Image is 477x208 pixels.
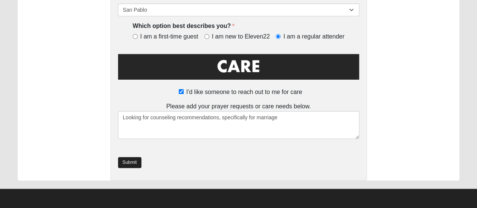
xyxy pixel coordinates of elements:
[212,32,270,41] span: I am new to Eleven22
[204,34,209,39] input: I am new to Eleven22
[133,22,235,31] label: Which option best describes you?
[179,89,184,94] input: I'd like someone to reach out to me for care
[283,32,344,41] span: I am a regular attender
[118,157,141,168] a: Submit
[118,52,359,86] img: Care.png
[118,102,359,139] div: Please add your prayer requests or care needs below.
[133,34,138,39] input: I am a first-time guest
[276,34,281,39] input: I am a regular attender
[140,32,198,41] span: I am a first-time guest
[186,89,302,95] span: I'd like someone to reach out to me for care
